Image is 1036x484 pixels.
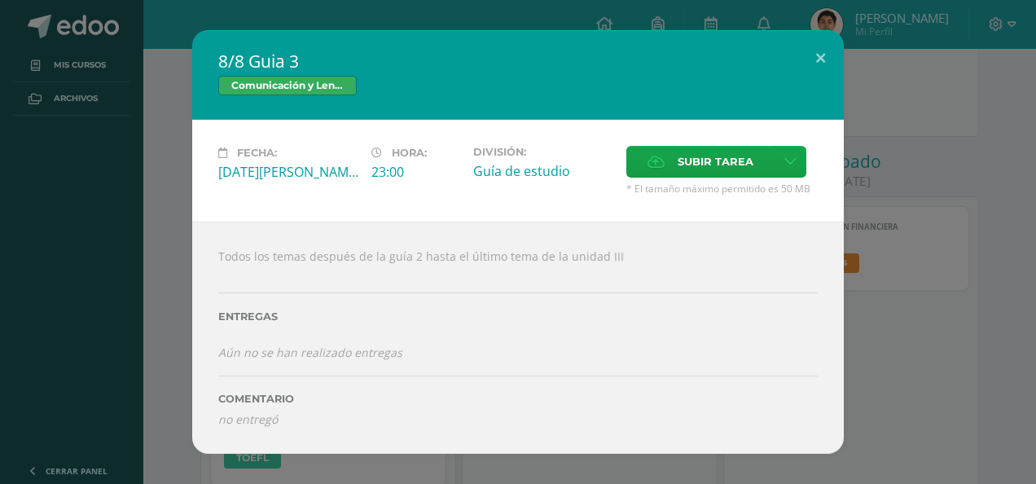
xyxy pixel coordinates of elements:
[218,50,818,73] h2: 8/8 Guia 3
[192,222,844,453] div: Todos los temas después de la guía 2 hasta el último tema de la unidad III
[626,182,818,196] span: * El tamaño máximo permitido es 50 MB
[218,393,818,405] label: Comentario
[218,345,402,360] i: Aún no se han realizado entregas
[218,163,358,181] div: [DATE][PERSON_NAME]
[473,146,613,158] label: División:
[678,147,753,177] span: Subir tarea
[371,163,460,181] div: 23:00
[237,147,277,159] span: Fecha:
[218,411,278,427] i: no entregó
[218,76,357,95] span: Comunicación y Lenguaje
[473,162,613,180] div: Guía de estudio
[392,147,427,159] span: Hora:
[218,310,818,323] label: Entregas
[797,30,844,86] button: Close (Esc)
